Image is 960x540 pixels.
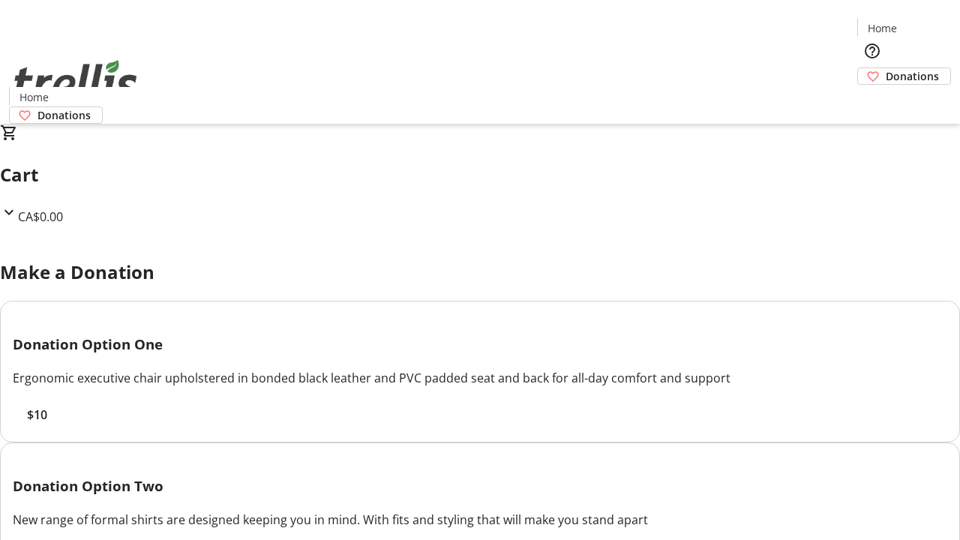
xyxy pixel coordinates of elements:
[10,89,58,105] a: Home
[13,511,947,529] div: New range of formal shirts are designed keeping you in mind. With fits and styling that will make...
[27,406,47,424] span: $10
[13,406,61,424] button: $10
[857,36,887,66] button: Help
[13,334,947,355] h3: Donation Option One
[868,20,897,36] span: Home
[13,475,947,496] h3: Donation Option Two
[886,68,939,84] span: Donations
[9,106,103,124] a: Donations
[18,208,63,225] span: CA$0.00
[13,369,947,387] div: Ergonomic executive chair upholstered in bonded black leather and PVC padded seat and back for al...
[9,43,142,118] img: Orient E2E Organization hDLm3eDEO8's Logo
[858,20,906,36] a: Home
[37,107,91,123] span: Donations
[19,89,49,105] span: Home
[857,67,951,85] a: Donations
[857,85,887,115] button: Cart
